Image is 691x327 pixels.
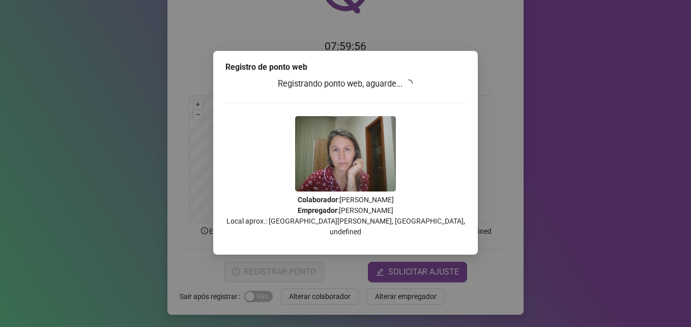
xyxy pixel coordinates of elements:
[225,77,466,91] h3: Registrando ponto web, aguarde...
[225,61,466,73] div: Registro de ponto web
[403,77,415,89] span: loading
[298,206,337,214] strong: Empregador
[295,116,396,192] img: 9k=
[225,195,466,237] p: : [PERSON_NAME] : [PERSON_NAME] Local aprox.: [GEOGRAPHIC_DATA][PERSON_NAME], [GEOGRAPHIC_DATA], ...
[298,196,338,204] strong: Colaborador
